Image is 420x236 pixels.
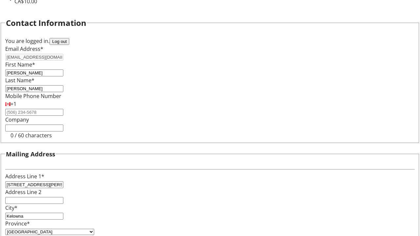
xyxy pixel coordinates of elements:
tr-character-limit: 0 / 60 characters [10,132,52,139]
label: Email Address* [5,45,43,52]
h3: Mailing Address [6,149,55,159]
label: Last Name* [5,77,34,84]
label: Province* [5,220,30,227]
input: (506) 234-5678 [5,109,63,116]
input: Address [5,181,63,188]
input: City [5,213,63,220]
label: First Name* [5,61,35,68]
h2: Contact Information [6,17,86,29]
label: City* [5,204,17,211]
label: Company [5,116,29,123]
button: Log out [50,38,69,45]
label: Address Line 2 [5,188,41,196]
label: Mobile Phone Number [5,92,61,100]
div: You are logged in. [5,37,415,45]
label: Address Line 1* [5,173,44,180]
